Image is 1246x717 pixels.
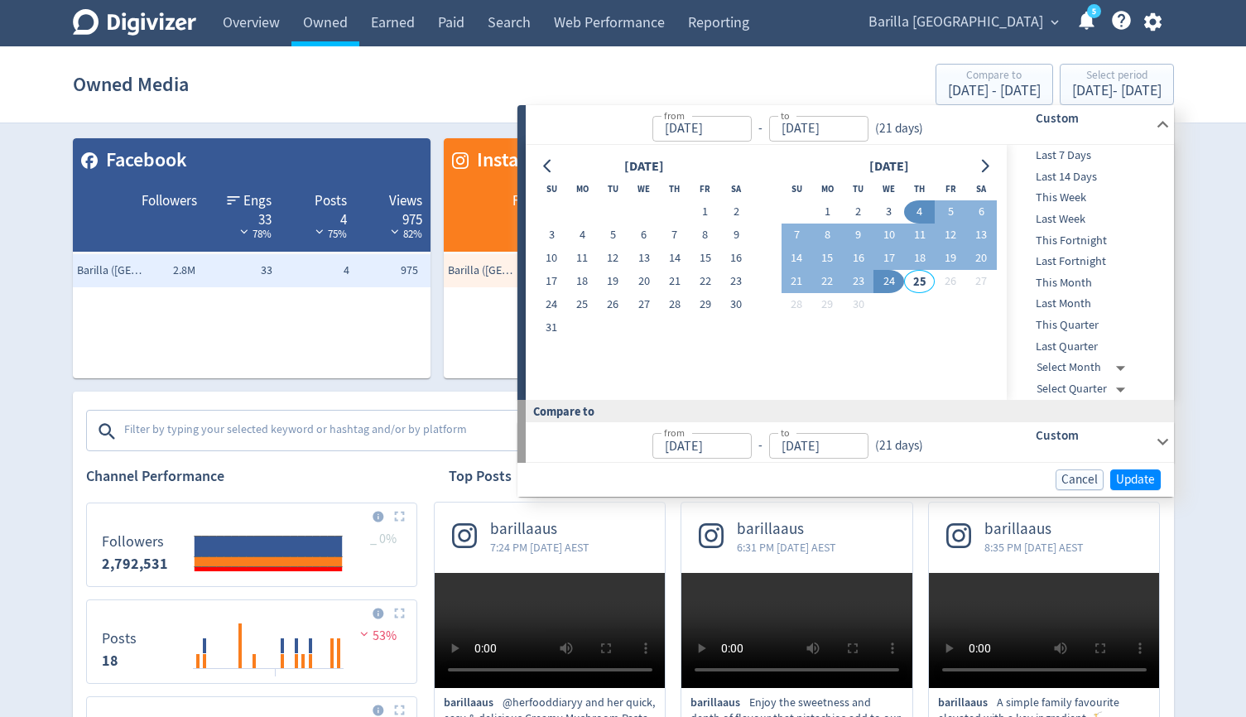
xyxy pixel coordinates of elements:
[966,270,997,293] button: 27
[721,247,752,270] button: 16
[1007,166,1171,188] div: Last 14 Days
[690,293,720,316] button: 29
[690,200,720,224] button: 1
[1007,230,1171,252] div: This Fortnight
[904,200,935,224] button: 4
[1060,64,1174,105] button: Select period[DATE]- [DATE]
[812,224,843,247] button: 8
[311,227,347,241] span: 75%
[935,270,965,293] button: 26
[598,270,628,293] button: 19
[935,224,965,247] button: 12
[94,510,410,580] svg: Followers 2,792,531
[354,254,431,287] td: 975
[598,293,628,316] button: 26
[843,293,873,316] button: 30
[236,227,272,241] span: 78%
[864,156,914,178] div: [DATE]
[469,147,561,175] span: Instagram
[526,145,1174,400] div: from-to(21 days)Custom
[812,293,843,316] button: 29
[536,270,567,293] button: 17
[1007,232,1171,250] span: This Fortnight
[123,254,200,287] td: 2.8M
[904,224,935,247] button: 11
[843,247,873,270] button: 16
[966,177,997,200] th: Saturday
[363,210,422,224] div: 975
[73,138,431,378] table: customized table
[387,227,422,241] span: 82%
[1007,338,1171,356] span: Last Quarter
[664,426,685,440] label: from
[1007,295,1171,313] span: Last Month
[664,108,685,123] label: from
[73,58,189,111] h1: Owned Media
[659,224,690,247] button: 7
[619,156,669,178] div: [DATE]
[536,293,567,316] button: 24
[904,247,935,270] button: 18
[1072,84,1162,99] div: [DATE] - [DATE]
[277,254,354,287] td: 4
[567,177,598,200] th: Monday
[394,705,405,715] img: Placeholder
[394,608,405,618] img: Placeholder
[1007,187,1171,209] div: This Week
[526,105,1174,145] div: from-to(21 days)Custom
[873,247,904,270] button: 17
[812,177,843,200] th: Monday
[598,247,628,270] button: 12
[948,84,1041,99] div: [DATE] - [DATE]
[938,695,997,711] span: barillaaus
[863,9,1063,36] button: Barilla [GEOGRAPHIC_DATA]
[690,224,720,247] button: 8
[1087,4,1101,18] a: 5
[935,177,965,200] th: Friday
[843,270,873,293] button: 23
[315,191,347,211] span: Posts
[389,191,422,211] span: Views
[659,293,690,316] button: 28
[1007,251,1171,272] div: Last Fortnight
[517,400,1174,422] div: Compare to
[781,426,790,440] label: to
[628,247,659,270] button: 13
[493,254,570,287] td: 23K
[873,177,904,200] th: Wednesday
[781,108,790,123] label: to
[690,247,720,270] button: 15
[288,210,347,224] div: 4
[690,270,720,293] button: 22
[935,200,965,224] button: 5
[659,270,690,293] button: 21
[690,177,720,200] th: Friday
[984,539,1084,556] span: 8:35 PM [DATE] AEST
[628,293,659,316] button: 27
[512,191,568,211] span: Followers
[628,177,659,200] th: Wednesday
[1036,426,1149,445] h6: Custom
[904,270,935,293] button: 25
[94,607,410,676] svg: Posts 18
[812,200,843,224] button: 1
[1007,145,1171,166] div: Last 7 Days
[449,466,512,487] h2: Top Posts
[782,270,812,293] button: 21
[984,520,1084,539] span: barillaaus
[721,177,752,200] th: Saturday
[567,270,598,293] button: 18
[721,224,752,247] button: 9
[1007,168,1171,186] span: Last 14 Days
[1007,210,1171,229] span: Last Week
[752,119,769,138] div: -
[868,119,930,138] div: ( 21 days )
[243,191,272,211] span: Engs
[1037,378,1132,400] div: Select Quarter
[1007,336,1171,358] div: Last Quarter
[659,247,690,270] button: 14
[873,224,904,247] button: 10
[1116,474,1155,486] span: Update
[628,270,659,293] button: 20
[721,270,752,293] button: 23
